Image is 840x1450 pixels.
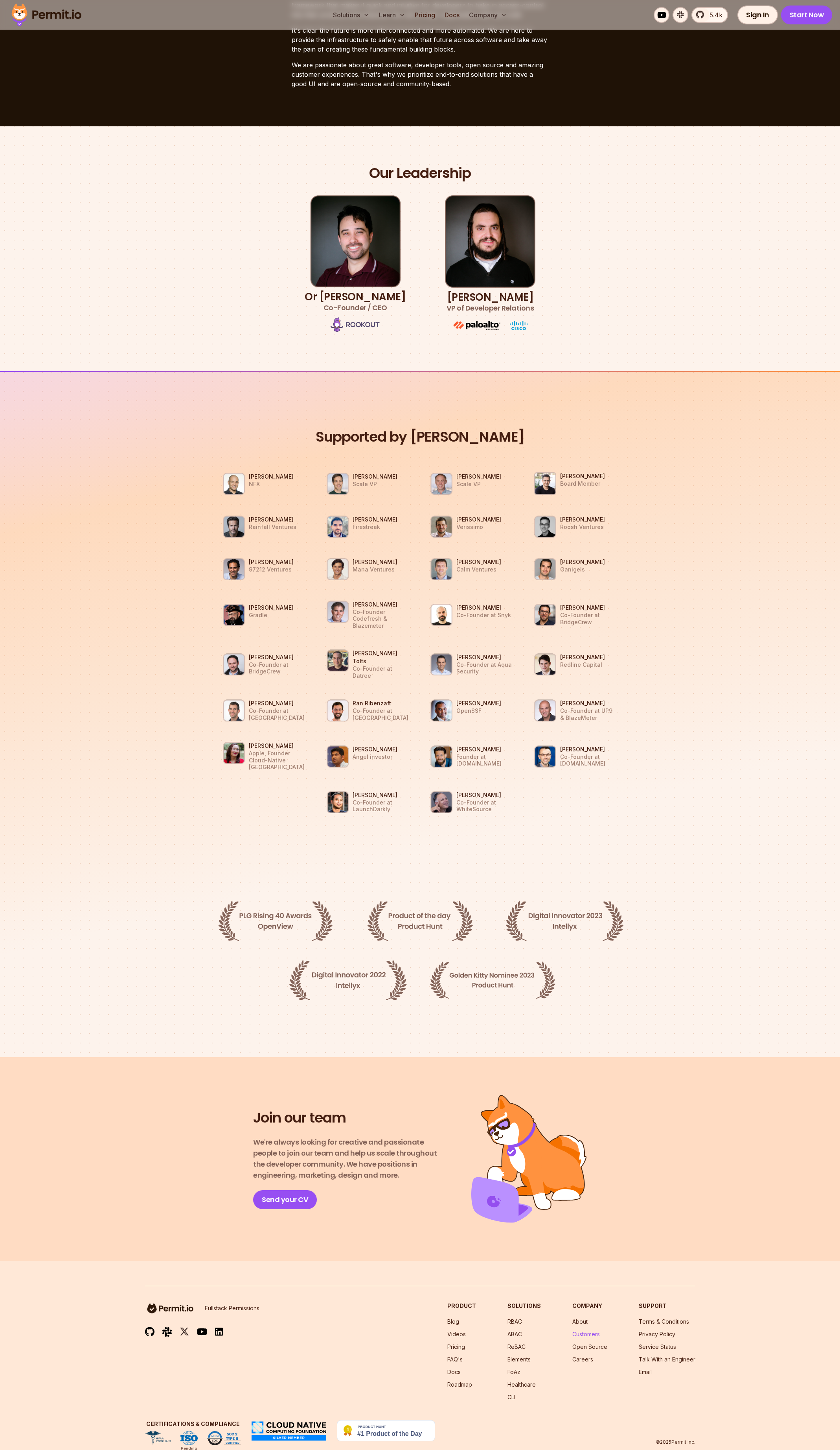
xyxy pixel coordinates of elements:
span: VP of Developer Relations [447,303,534,314]
img: Alex Oppenheimer Verissimo [430,516,452,538]
h3: [PERSON_NAME] [456,604,511,612]
h3: [PERSON_NAME] [353,601,415,608]
h3: [PERSON_NAME] [249,699,306,707]
p: Founder at [DOMAIN_NAME] [456,753,514,767]
a: FoAz [507,1369,520,1375]
p: NFX [249,481,294,488]
h3: [PERSON_NAME] [456,516,501,523]
p: Ganigels [560,566,605,573]
img: Golden Kitty Nominee 2023 Product Hunt [430,962,555,999]
img: Danny Grander Co-Founder at Snyk [430,604,452,626]
p: We're always looking for creative and passionate people to join our team and help us scale throug... [253,1137,444,1181]
img: linkedin [215,1327,223,1336]
p: Roosh Ventures [560,523,605,531]
img: Rookout [331,317,380,332]
p: Co-Founder Codefresh & Blazemeter [353,608,415,629]
h3: [PERSON_NAME] [249,604,294,612]
p: Calm Ventures [456,566,501,573]
img: Baruch Sadogursky Gradle [223,604,245,626]
p: Redline Capital [560,661,605,668]
img: Guy Eisenkot Co-Founder at BridgeCrew [223,653,245,675]
p: Co-Founder at Aqua Security [456,661,514,675]
img: Ariel Tseitlin Scale VP [430,473,452,495]
p: Co-Founder at LaunchDarkly [353,799,410,813]
p: Rainfall Ventures [249,523,296,531]
img: John Kodumal Co-Founder at LaunchDarkly [327,791,349,813]
h3: [PERSON_NAME] [353,558,397,566]
a: FAQ's [447,1356,463,1363]
img: Permit logo [8,2,85,28]
a: Service Status [639,1343,676,1350]
img: Zach Ginsburg Calm Ventures [430,558,452,580]
a: About [572,1318,588,1325]
span: Co-Founder / CEO [305,302,406,313]
a: Pricing [447,1343,465,1350]
p: We are passionate about great software, developer tools, open source and amazing customer experie... [292,60,549,89]
a: Videos [447,1331,466,1337]
h3: [PERSON_NAME] [353,473,397,481]
a: Privacy Policy [639,1331,675,1337]
h3: [PERSON_NAME] [456,558,501,566]
p: Co-Founder at [GEOGRAPHIC_DATA] [353,707,410,721]
h3: [PERSON_NAME] [249,473,294,481]
h3: Certifications & Compliance [145,1420,241,1428]
a: 5.4k [691,7,728,23]
h3: [PERSON_NAME] [560,699,618,707]
img: Shimon Tolts Co-Founder at Datree [327,649,349,671]
p: Co-Founder at Datree [353,665,410,679]
img: Alon Girmonsky Co-Founder at UP9 & BlazeMeter [534,699,556,721]
img: Product of the day Product Hunt [367,901,473,941]
img: Permit.io - Never build permissions again | Product Hunt [337,1420,435,1441]
a: Start Now [781,6,833,24]
img: logo [145,1302,195,1315]
p: Fullstack Permissions [205,1304,259,1312]
img: Eyal Bino 97212 Ventures [223,558,245,580]
h3: [PERSON_NAME] [560,653,605,661]
p: Co-Founder at Snyk [456,612,511,619]
h3: [PERSON_NAME] [353,516,397,523]
img: Morgan Schwanke Mana Ventures [327,558,349,580]
a: Open Source [572,1343,607,1350]
a: Roadmap [447,1381,472,1388]
button: Company [466,7,510,23]
img: PLG Rising 40 Awards OpenView [218,901,333,941]
a: Docs [441,7,463,23]
a: Pricing [412,7,438,23]
h3: [PERSON_NAME] [456,791,514,799]
img: twitter [180,1327,189,1337]
a: Send your CV [253,1190,317,1209]
p: It's clear the future is more interconnected and more automated. We are here to provide the infra... [292,26,549,54]
h3: [PERSON_NAME] [560,472,605,480]
img: Barak Schoster Co-Founder at BridgeCrew [534,604,556,626]
p: Scale VP [353,481,397,488]
p: Co-Founder at [GEOGRAPHIC_DATA] [249,707,306,721]
p: Angel investor [353,753,397,760]
img: Ben Dowling Founder at IPinfo.io [430,745,452,768]
h3: [PERSON_NAME] [560,745,618,753]
a: CLI [507,1394,515,1400]
p: Firestreak [353,523,397,531]
h3: [PERSON_NAME] [456,653,514,661]
p: 97212 Ventures [249,566,294,573]
img: ISO [180,1431,198,1445]
img: Amir Rustamzadeh Firestreak [327,516,349,538]
h3: [PERSON_NAME] [456,473,501,481]
p: Co-Founder at [DOMAIN_NAME] [560,753,618,767]
img: SOC [207,1431,241,1445]
img: youtube [197,1327,207,1336]
h3: [PERSON_NAME] [249,516,296,523]
img: Omkhar Arasaratnam OpenSSF [430,699,452,721]
img: Join us [471,1095,587,1223]
a: Docs [447,1369,461,1375]
h3: [PERSON_NAME] [353,745,397,753]
h3: [PERSON_NAME] [560,604,618,612]
img: Or Weis | Co-Founder / CEO [310,195,401,287]
img: Cheryl Hung Apple, Founder Cloud-Native London [223,742,245,764]
img: Ivan Taranenko Roosh Ventures [534,516,556,538]
p: Apple, Founder Cloud-Native [GEOGRAPHIC_DATA] [249,750,306,771]
h3: [PERSON_NAME] [447,292,534,314]
p: Co-Founder at UP9 & BlazeMeter [560,707,618,721]
p: Mana Ventures [353,566,397,573]
img: Eric Anderson Scale VP [327,473,349,495]
h3: [PERSON_NAME] [456,745,514,753]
